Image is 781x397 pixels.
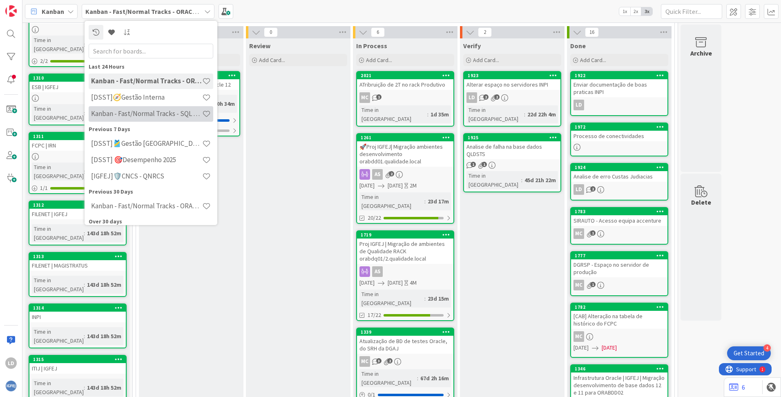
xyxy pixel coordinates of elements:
[368,214,381,222] span: 20/22
[359,369,417,387] div: Time in [GEOGRAPHIC_DATA]
[29,74,126,92] div: 1310ESB | IGFEJ
[571,208,667,215] div: 1783
[525,110,558,119] div: 22d 22h 4m
[32,224,84,242] div: Time in [GEOGRAPHIC_DATA]
[357,336,453,354] div: Atualização de BD de testes Oracle, do SRH da DGAJ
[571,164,667,182] div: 1924Analise de erro Custas Judiacias
[464,134,560,159] div: 1925Analise de falha na base dados QLDSTS
[33,357,126,362] div: 1315
[573,343,589,352] span: [DATE]
[571,303,667,329] div: 1782[CAB] Alteração na tabela de histórico do FCPC
[357,141,453,167] div: 🚀Proj IGFEJ| Migração ambientes desenvolvimento orabdd01.qualidade.local
[571,123,667,141] div: 1972Processo de conectividades
[571,252,667,277] div: 1777DGRSP - Espaço no servidor de produção
[729,382,745,392] a: 6
[33,134,126,139] div: 1311
[524,110,525,119] span: :
[372,266,383,277] div: AS
[426,197,451,206] div: 23d 17m
[359,290,424,308] div: Time in [GEOGRAPHIC_DATA]
[89,217,213,226] div: Over 30 days
[42,7,64,16] span: Kanban
[357,231,453,239] div: 1719
[91,139,202,147] h4: [DSST]🎽Gestão [GEOGRAPHIC_DATA]
[571,208,667,226] div: 1783SIRAUTO - Acesso equipa accenture
[89,125,213,134] div: Previous 7 Days
[84,229,85,238] span: :
[32,36,84,54] div: Time in [GEOGRAPHIC_DATA]
[84,109,85,118] span: :
[29,356,126,374] div: 1315ITIJ | IGFEJ
[482,162,487,167] span: 1
[356,42,387,50] span: In Process
[357,356,453,367] div: MC
[357,72,453,79] div: 2021
[249,42,270,50] span: Review
[575,124,667,130] div: 1972
[29,253,126,260] div: 1313
[259,56,285,64] span: Add Card...
[466,171,521,189] div: Time in [GEOGRAPHIC_DATA]
[585,27,599,37] span: 16
[84,167,85,176] span: :
[29,56,126,66] div: 2/2
[85,7,238,16] b: Kanban - Fast/Normal Tracks - ORACLE TEAM | IGFEJ
[40,57,48,65] span: 2 / 2
[417,374,418,383] span: :
[571,215,667,226] div: SIRAUTO - Acesso equipa accenture
[91,202,202,210] h4: Kanban - Fast/Normal Tracks - ORACLE WEBLOGIC
[17,1,37,11] span: Support
[641,7,652,16] span: 3x
[388,279,403,287] span: [DATE]
[32,379,84,397] div: Time in [GEOGRAPHIC_DATA]
[264,27,278,37] span: 0
[368,311,381,319] span: 17/22
[29,363,126,374] div: ITIJ | IGFEJ
[85,229,123,238] div: 143d 18h 52m
[426,294,451,303] div: 23d 15m
[84,332,85,341] span: :
[40,184,48,192] span: 1 / 1
[575,253,667,259] div: 1777
[33,202,126,208] div: 1312
[464,92,560,103] div: LD
[5,357,17,369] div: LD
[575,304,667,310] div: 1782
[84,383,85,392] span: :
[427,110,428,119] span: :
[89,62,213,71] div: Last 24 Hours
[571,131,667,141] div: Processo de conectividades
[91,93,202,101] h4: [DSST]🧭Gestão Interna
[85,383,123,392] div: 143d 18h 52m
[29,140,126,151] div: FCPC | IRN
[464,72,560,90] div: 1923Alterar espaço no servidores INPI
[357,134,453,167] div: 1261🚀Proj IGFEJ| Migração ambientes desenvolvimento orabdd01.qualidade.local
[359,92,370,103] div: MC
[573,184,584,195] div: LD
[29,253,126,271] div: 1313FILENET | MAGISTRATUS
[29,74,126,82] div: 1310
[33,254,126,259] div: 1313
[571,259,667,277] div: DGRSP - Espaço no servidor de produção
[85,280,123,289] div: 143d 18h 52m
[33,75,126,81] div: 1310
[361,232,453,238] div: 1719
[91,77,202,85] h4: Kanban - Fast/Normal Tracks - ORACLE TEAM | IGFEJ
[464,72,560,79] div: 1923
[464,141,560,159] div: Analise de falha na base dados QLDSTS
[734,349,764,357] div: Get Started
[357,231,453,264] div: 1719Proj IGFEJ | Migração de ambientes de Qualidade RACK orabdq01/2.qualidade.local
[424,197,426,206] span: :
[361,73,453,78] div: 2021
[494,94,500,100] span: 2
[602,343,617,352] span: [DATE]
[387,358,393,364] span: 2
[471,162,476,167] span: 1
[361,329,453,335] div: 1339
[84,40,85,49] span: :
[691,197,711,207] div: Delete
[630,7,641,16] span: 2x
[763,344,771,352] div: 4
[571,228,667,239] div: MC
[521,176,522,185] span: :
